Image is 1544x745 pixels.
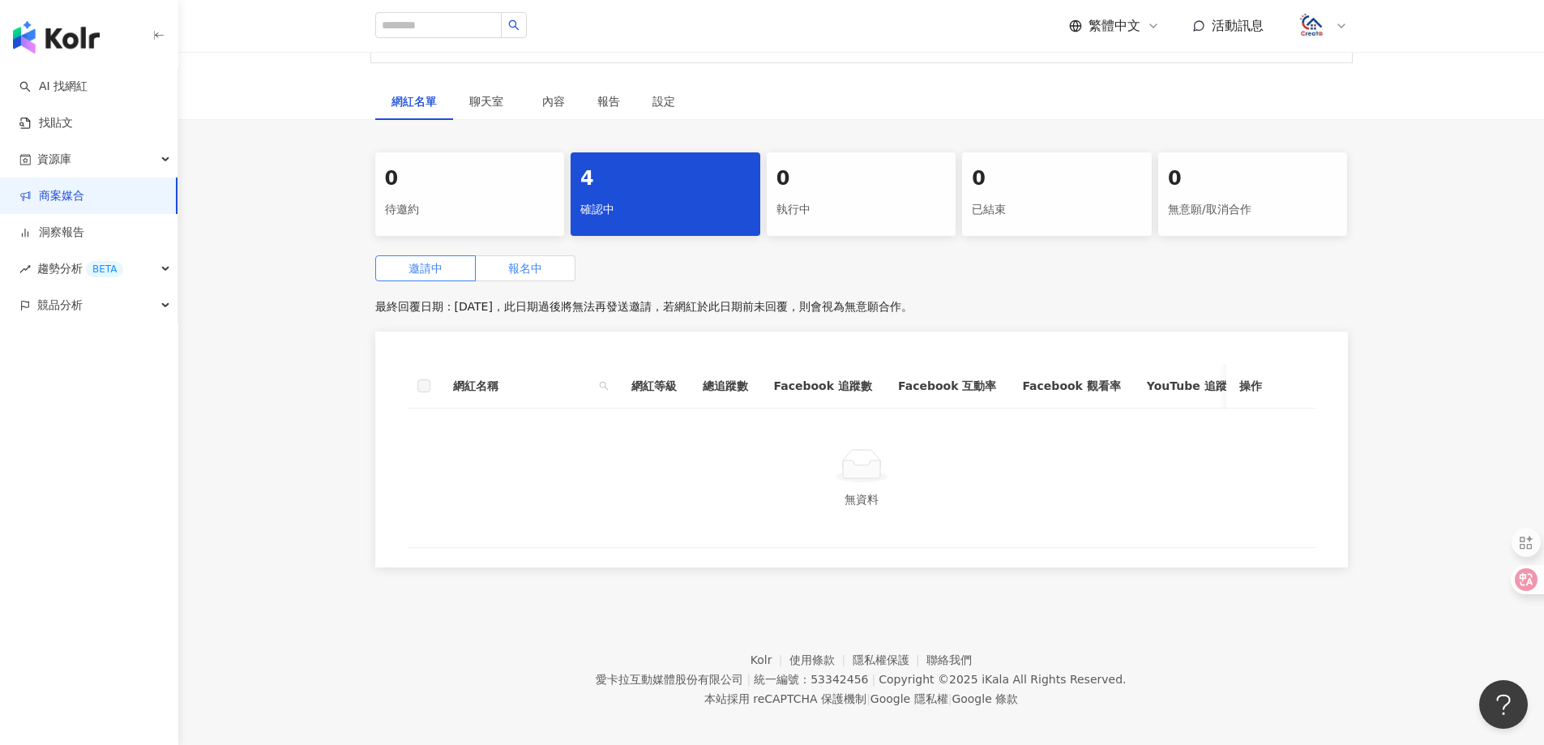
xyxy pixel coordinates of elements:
span: search [599,381,609,391]
a: 隱私權保護 [853,653,927,666]
p: 最終回覆日期：[DATE]，此日期過後將無法再發送邀請，若網紅於此日期前未回覆，則會視為無意願合作。 [375,294,1348,319]
span: | [746,673,751,686]
span: 競品分析 [37,287,83,323]
span: search [596,374,612,398]
div: 報告 [597,92,620,110]
div: Copyright © 2025 All Rights Reserved. [879,673,1126,686]
a: searchAI 找網紅 [19,79,88,95]
a: 商案媒合 [19,188,84,204]
th: Facebook 追蹤數 [761,364,885,409]
span: search [508,19,520,31]
div: 內容 [542,92,565,110]
div: 網紅名單 [391,92,437,110]
div: 0 [776,165,947,193]
div: 已結束 [972,196,1142,224]
th: Facebook 互動率 [885,364,1009,409]
div: 待邀約 [385,196,555,224]
span: 網紅名稱 [453,377,592,395]
span: | [866,692,870,705]
span: 聊天室 [469,96,510,107]
img: logo [13,21,100,54]
span: | [948,692,952,705]
a: 找貼文 [19,115,73,131]
a: iKala [982,673,1009,686]
span: 繁體中文 [1088,17,1140,35]
th: Facebook 觀看率 [1009,364,1133,409]
div: BETA [86,261,123,277]
span: 活動訊息 [1212,18,1264,33]
th: 網紅等級 [618,364,690,409]
span: | [871,673,875,686]
div: 無資料 [427,490,1296,508]
span: 本站採用 reCAPTCHA 保護機制 [704,689,1018,709]
div: 設定 [652,92,675,110]
th: 操作 [1226,364,1315,409]
a: 使用條款 [789,653,853,666]
span: 趨勢分析 [37,250,123,287]
span: rise [19,263,31,275]
a: Google 隱私權 [870,692,948,705]
div: 4 [580,165,751,193]
a: Google 條款 [952,692,1018,705]
th: YouTube 追蹤數 [1134,364,1251,409]
div: 確認中 [580,196,751,224]
div: 無意願/取消合作 [1168,196,1338,224]
span: 報名中 [508,262,542,275]
span: 邀請中 [408,262,443,275]
span: 資源庫 [37,141,71,178]
div: 0 [385,165,555,193]
iframe: Help Scout Beacon - Open [1479,680,1528,729]
div: 愛卡拉互動媒體股份有限公司 [596,673,743,686]
div: 0 [1168,165,1338,193]
a: 聯絡我們 [926,653,972,666]
a: 洞察報告 [19,225,84,241]
img: logo.png [1297,11,1328,41]
div: 執行中 [776,196,947,224]
div: 0 [972,165,1142,193]
div: 統一編號：53342456 [754,673,868,686]
a: Kolr [751,653,789,666]
th: 總追蹤數 [690,364,761,409]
